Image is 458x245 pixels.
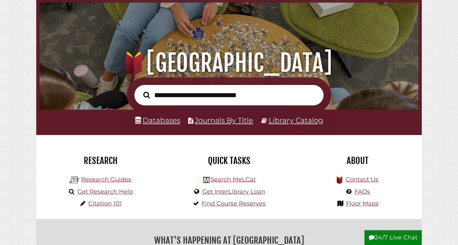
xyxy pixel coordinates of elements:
[195,116,253,124] a: Journals By Title
[41,155,160,166] h2: Research
[298,155,417,166] h2: About
[203,177,210,183] img: Hekman Library Logo
[346,200,379,207] a: Floor Maps
[346,176,378,183] a: Contact Us
[269,116,323,124] a: Library Catalog
[135,116,180,124] a: Databases
[202,200,266,207] a: Find Course Reserves
[88,200,122,207] a: Citation 101
[140,90,154,100] button: Search
[170,155,288,166] h2: Quick Tasks
[202,188,265,195] a: Get InterLibrary Loan
[46,48,412,77] h1: [GEOGRAPHIC_DATA]
[77,188,133,195] a: Get Research Help
[355,188,370,195] a: FAQs
[70,175,79,185] img: Hekman Library Logo
[211,176,256,183] a: Search MeLCat
[81,176,131,183] a: Research Guides
[143,91,150,98] i: Search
